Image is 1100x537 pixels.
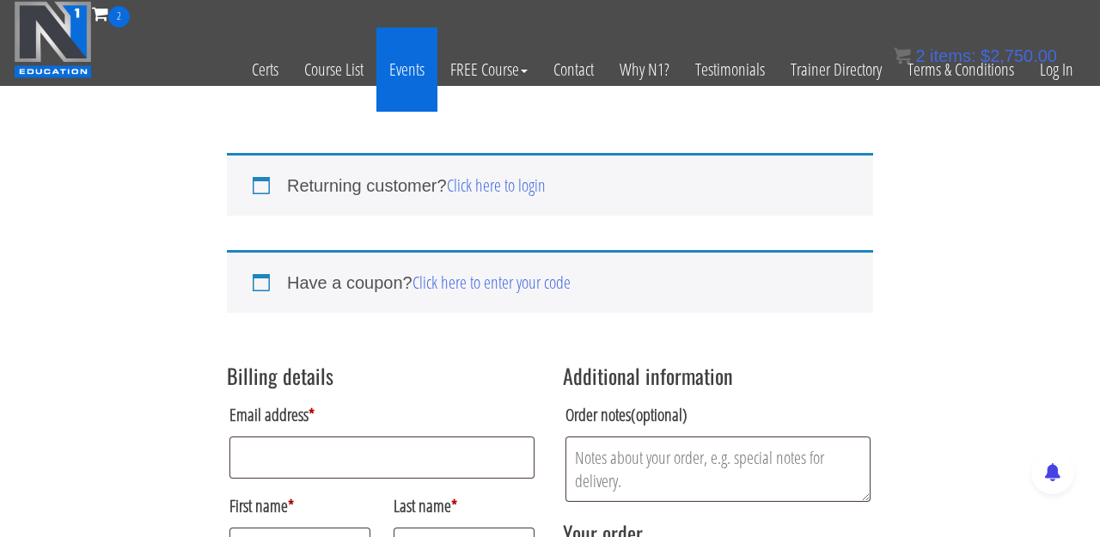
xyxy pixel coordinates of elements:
[778,27,895,112] a: Trainer Directory
[563,364,873,387] h3: Additional information
[682,27,778,112] a: Testimonials
[981,46,1057,65] bdi: 2,750.00
[1027,27,1086,112] a: Log In
[437,27,541,112] a: FREE Course
[915,46,925,65] span: 2
[541,27,607,112] a: Contact
[92,2,130,25] a: 2
[412,271,571,294] a: Click here to enter your code
[895,27,1027,112] a: Terms & Conditions
[227,364,537,387] h3: Billing details
[394,489,535,523] label: Last name
[229,398,535,432] label: Email address
[108,6,130,27] span: 2
[376,27,437,112] a: Events
[981,46,990,65] span: $
[607,27,682,112] a: Why N1?
[239,27,291,112] a: Certs
[894,46,1057,65] a: 2 items: $2,750.00
[291,27,376,112] a: Course List
[930,46,975,65] span: items:
[229,489,370,523] label: First name
[894,47,911,64] img: icon11.png
[227,153,873,216] div: Returning customer?
[565,398,871,432] label: Order notes
[227,250,873,313] div: Have a coupon?
[631,403,687,426] span: (optional)
[14,1,92,78] img: n1-education
[447,174,546,197] a: Click here to login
